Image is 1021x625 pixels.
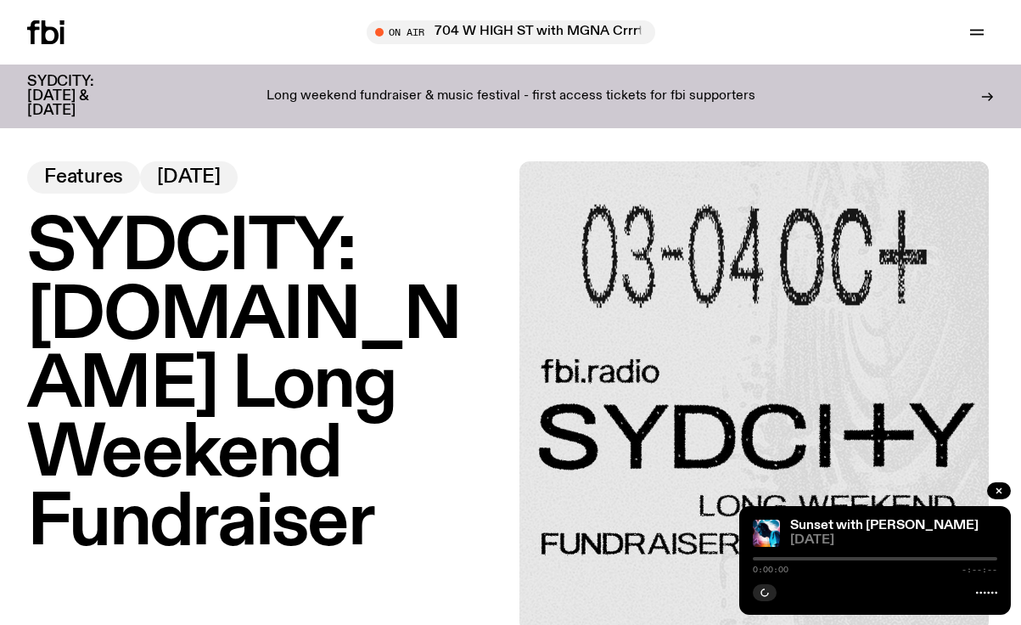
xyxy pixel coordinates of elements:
a: Sunset with [PERSON_NAME] [790,519,979,532]
p: Long weekend fundraiser & music festival - first access tickets for fbi supporters [266,89,755,104]
span: Features [44,168,123,187]
span: 0:00:00 [753,566,788,574]
span: -:--:-- [962,566,997,574]
img: Simon Caldwell stands side on, looking downwards. He has headphones on. Behind him is a brightly ... [753,520,780,547]
span: [DATE] [157,168,221,187]
h3: SYDCITY: [DATE] & [DATE] [27,75,136,118]
span: [DATE] [790,534,997,547]
h1: SYDCITY: [DOMAIN_NAME] Long Weekend Fundraiser [27,214,502,558]
button: On Air704 W HIGH ST with MGNA Crrrta [367,20,655,44]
